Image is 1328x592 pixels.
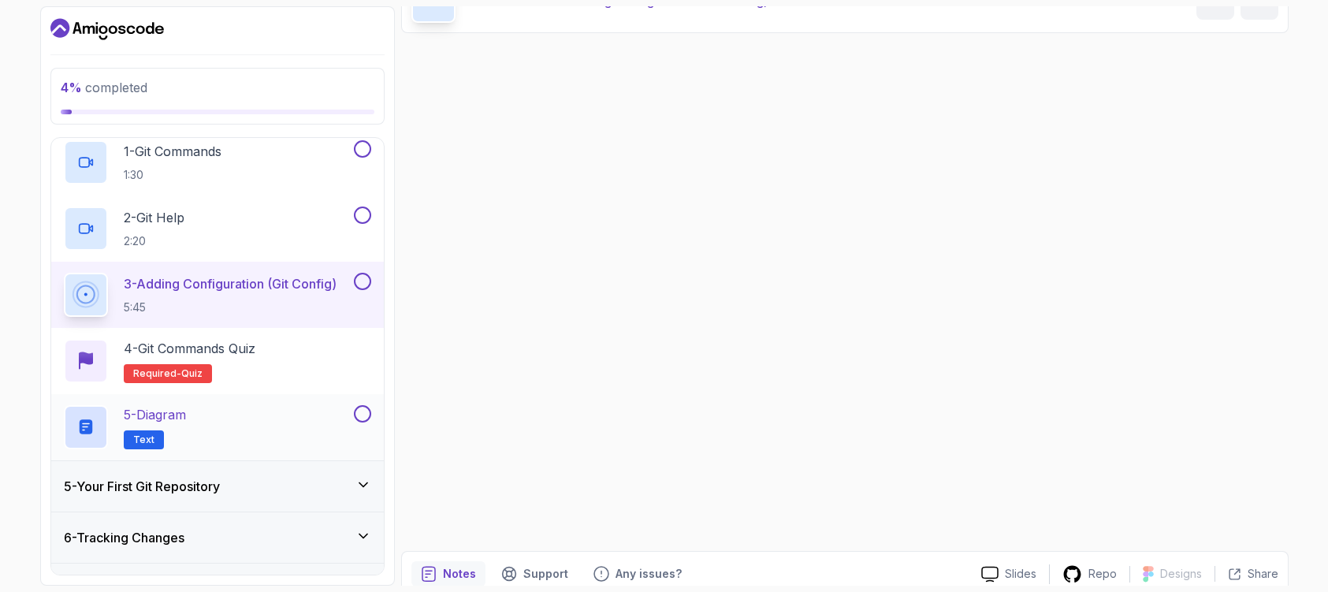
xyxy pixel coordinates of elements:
[50,17,164,42] a: Dashboard
[1215,566,1278,582] button: Share
[64,477,220,496] h3: 5 - Your First Git Repository
[616,566,682,582] p: Any issues?
[64,273,371,317] button: 3-Adding Configuration (Git Config)5:45
[1160,566,1202,582] p: Designs
[51,461,384,512] button: 5-Your First Git Repository
[64,405,371,449] button: 5-DiagramText
[51,512,384,563] button: 6-Tracking Changes
[124,274,337,293] p: 3 - Adding Configuration (Git Config)
[584,561,691,586] button: Feedback button
[64,207,371,251] button: 2-Git Help2:20
[64,528,184,547] h3: 6 - Tracking Changes
[969,566,1049,583] a: Slides
[61,80,82,95] span: 4 %
[61,80,147,95] span: completed
[124,167,221,183] p: 1:30
[124,142,221,161] p: 1 - Git Commands
[124,208,184,227] p: 2 - Git Help
[133,367,181,380] span: Required-
[133,434,154,446] span: Text
[64,140,371,184] button: 1-Git Commands1:30
[411,561,485,586] button: notes button
[124,339,255,358] p: 4 - Git Commands Quiz
[492,561,578,586] button: Support button
[1248,566,1278,582] p: Share
[1050,564,1129,584] a: Repo
[124,233,184,249] p: 2:20
[181,367,203,380] span: quiz
[1005,566,1036,582] p: Slides
[124,405,186,424] p: 5 - Diagram
[124,300,337,315] p: 5:45
[1088,566,1117,582] p: Repo
[443,566,476,582] p: Notes
[523,566,568,582] p: Support
[64,339,371,383] button: 4-Git Commands QuizRequired-quiz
